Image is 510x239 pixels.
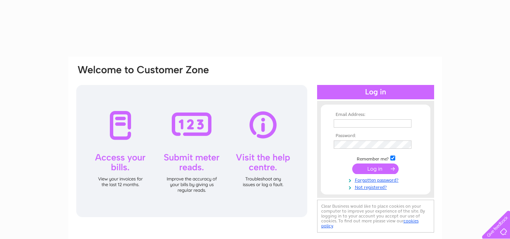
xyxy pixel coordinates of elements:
td: Remember me? [332,154,419,162]
a: Not registered? [334,183,419,190]
a: cookies policy [321,218,419,228]
th: Password: [332,133,419,139]
a: Forgotten password? [334,176,419,183]
input: Submit [352,163,399,174]
div: Clear Business would like to place cookies on your computer to improve your experience of the sit... [317,200,434,233]
th: Email Address: [332,112,419,117]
